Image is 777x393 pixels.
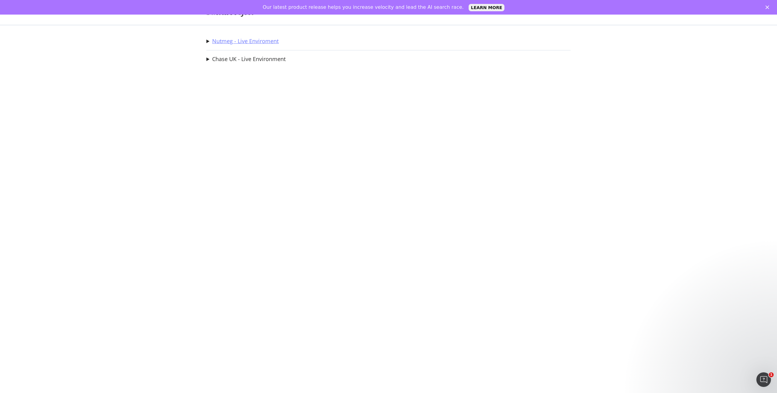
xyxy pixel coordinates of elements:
[469,4,505,11] a: LEARN MORE
[756,372,771,387] iframe: Intercom live chat
[212,56,286,62] a: Chase UK - Live Environment
[769,372,774,377] span: 1
[212,38,279,44] a: Nutmeg - Live Enviroment
[206,37,279,45] summary: Nutmeg - Live Enviroment
[765,5,772,9] div: Close
[263,4,464,10] div: Our latest product release helps you increase velocity and lead the AI search race.
[206,55,286,63] summary: Chase UK - Live Environment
